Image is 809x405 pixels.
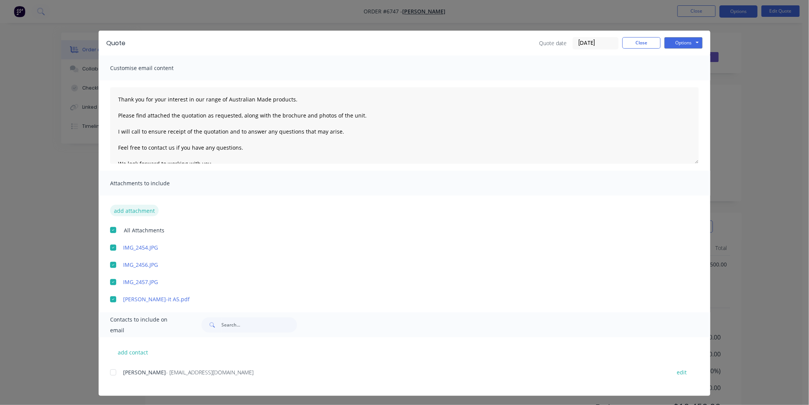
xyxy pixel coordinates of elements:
[123,295,663,303] a: [PERSON_NAME]-it A5.pdf
[539,39,567,47] span: Quote date
[123,369,166,376] span: [PERSON_NAME]
[166,369,253,376] span: - [EMAIL_ADDRESS][DOMAIN_NAME]
[664,37,703,49] button: Options
[110,205,159,216] button: add attachment
[622,37,661,49] button: Close
[106,39,125,48] div: Quote
[110,346,156,358] button: add contact
[110,178,194,189] span: Attachments to include
[123,243,663,251] a: IMG_2454.JPG
[221,317,297,333] input: Search...
[110,314,182,336] span: Contacts to include on email
[124,226,164,234] span: All Attachments
[110,63,194,73] span: Customise email content
[123,261,663,269] a: IMG_2456.JPG
[110,87,699,164] textarea: Thank you for your interest in our range of Australian Made products. Please find attached the qu...
[123,278,663,286] a: IMG_2457.JPG
[673,367,692,377] button: edit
